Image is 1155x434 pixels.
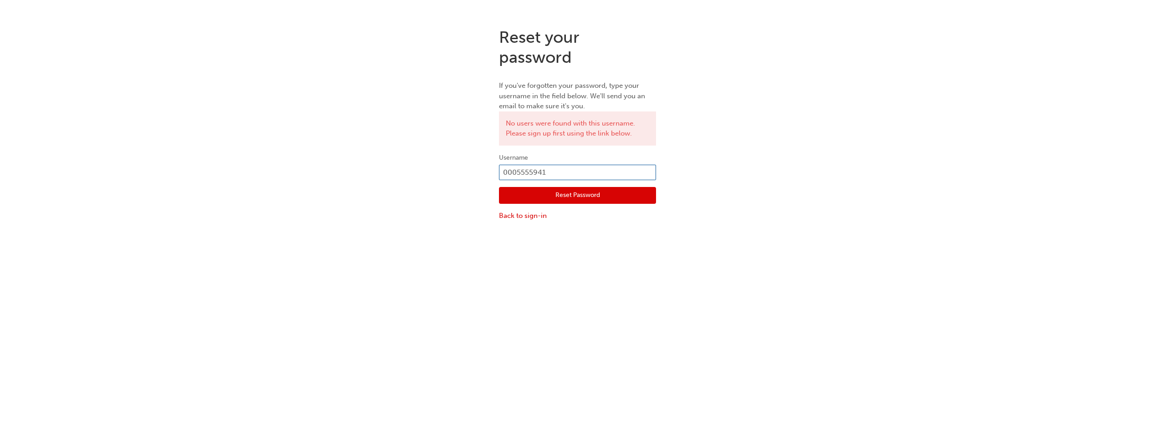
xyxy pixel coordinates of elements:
button: Reset Password [499,187,656,204]
div: No users were found with this username. Please sign up first using the link below. [499,111,656,146]
input: Username [499,165,656,180]
p: If you've forgotten your password, type your username in the field below. We'll send you an email... [499,81,656,111]
a: Back to sign-in [499,211,656,221]
label: Username [499,152,656,163]
h1: Reset your password [499,27,656,67]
